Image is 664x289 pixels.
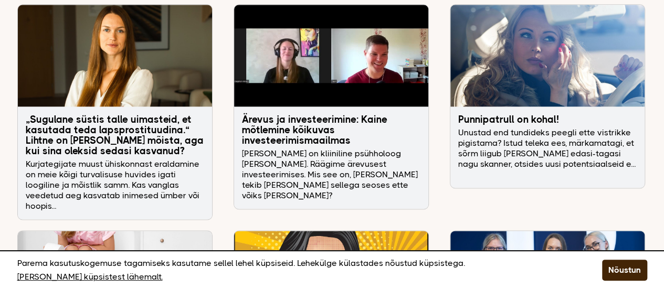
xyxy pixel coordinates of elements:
[26,159,204,211] p: Kurjategijate muust ühiskonnast eraldamine on meie kõigi turvalisuse huvides igati loogiline ja m...
[450,5,645,188] a: Punnipatrull on kohal! Unustad end tundideks peegli ette vistrikke pigistama? Istud teleka ees, m...
[458,114,637,125] h3: Punnipatrull on kohal!
[17,256,576,284] p: Parema kasutuskogemuse tagamiseks kasutame sellel lehel küpsiseid. Lehekülge külastades nõustud k...
[17,270,163,284] a: [PERSON_NAME] küpsistest lähemalt.
[242,148,420,201] p: [PERSON_NAME] on kliiniline psühholoog [PERSON_NAME]. Räägime ärevusest investeerimises. Mis see ...
[458,127,637,180] p: Unustad end tundideks peegli ette vistrikke pigistama? Istud teleka ees, märkamatagi, et sõrm lii...
[18,5,212,219] a: „Sugulane süstis talle uimasteid, et kasutada teda lapsprostituudina.“ Lihtne on [PERSON_NAME] mõ...
[602,260,647,281] button: Nõustun
[26,114,204,156] h3: „Sugulane süstis talle uimasteid, et kasutada teda lapsprostituudina.“ Lihtne on [PERSON_NAME] mõ...
[234,5,428,209] a: Ärevus ja investeerimine: Kaine mõtlemine kõikuvas investeerimismaailmas [PERSON_NAME] on kliinil...
[242,114,420,146] h3: Ärevus ja investeerimine: Kaine mõtlemine kõikuvas investeerimismaailmas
